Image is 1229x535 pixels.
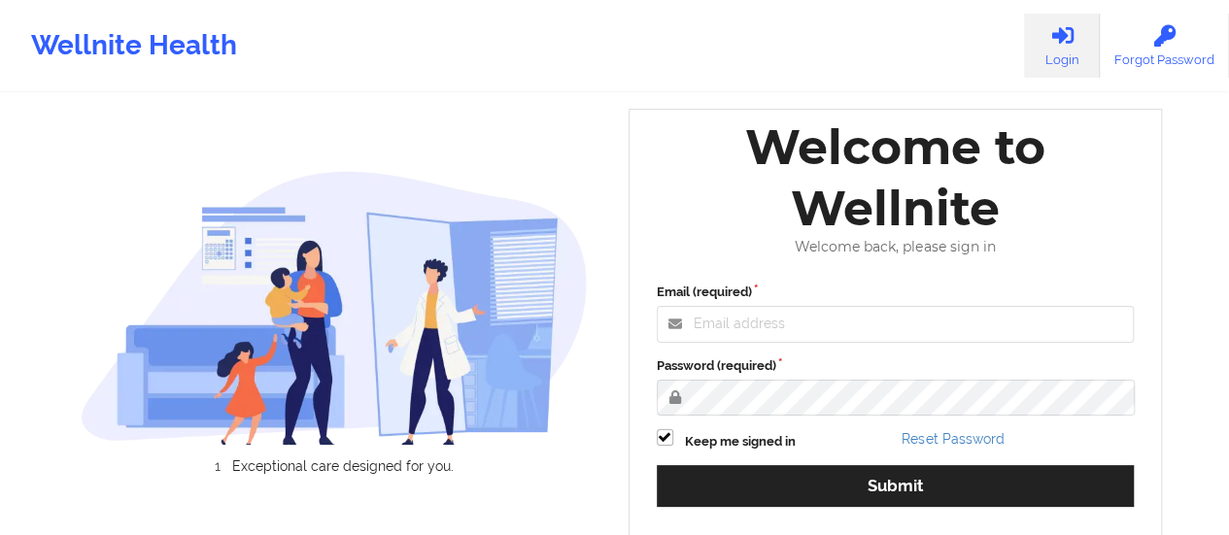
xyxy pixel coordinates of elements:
a: Forgot Password [1100,14,1229,78]
li: Exceptional care designed for you. [98,458,588,474]
div: Welcome to Wellnite [643,117,1148,239]
img: wellnite-auth-hero_200.c722682e.png [81,170,588,446]
input: Email address [657,306,1135,343]
label: Email (required) [657,283,1135,302]
a: Reset Password [902,431,1004,447]
a: Login [1024,14,1100,78]
div: Welcome back, please sign in [643,239,1148,255]
button: Submit [657,465,1135,507]
label: Keep me signed in [685,432,796,451]
label: Password (required) [657,356,1135,376]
